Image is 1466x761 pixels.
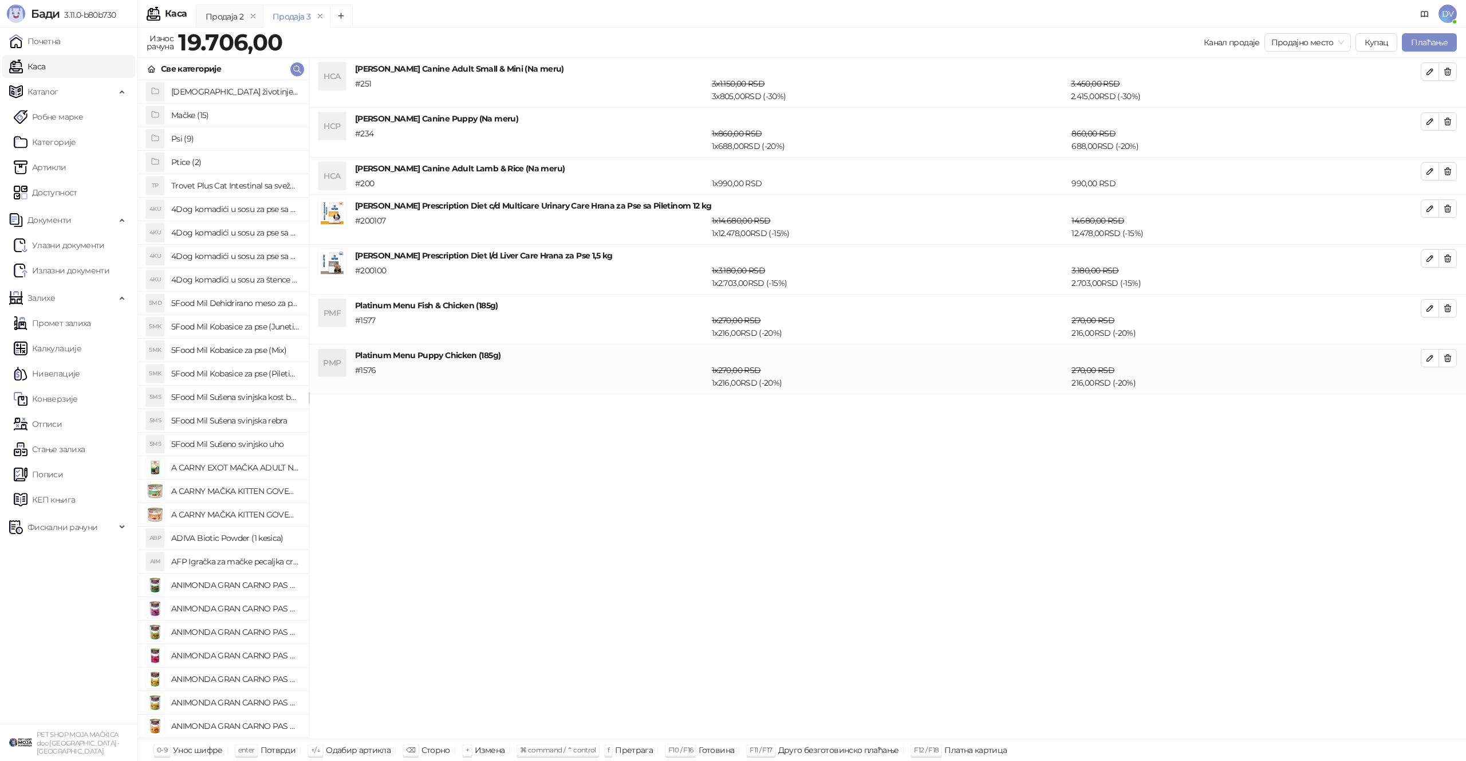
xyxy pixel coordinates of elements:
[1071,128,1116,139] span: 860,00 RSD
[1271,34,1344,51] span: Продајно место
[171,458,299,477] h4: A CARNY EXOT MAČKA ADULT NOJ 85g
[171,623,299,641] h4: ANIMONDA GRAN CARNO PAS ADULT GOVEDINA I PAČJA SRCA 800g
[14,105,83,128] a: Робне марке
[146,529,164,547] div: ABP
[14,259,109,282] a: Излазни документи
[712,79,764,89] span: 3 x 1.150,00 RSD
[712,128,762,139] span: 1 x 860,00 RSD
[406,746,415,754] span: ⌫
[144,31,176,54] div: Износ рачуна
[171,364,299,383] h4: 5Food Mil Kobasice za pse (Piletina)
[1402,33,1457,52] button: Плаћање
[146,270,164,289] div: 4KU
[355,299,1421,312] h4: Platinum Menu Fish & Chicken (185g)
[712,315,760,325] span: 1 x 270,00 RSD
[171,176,299,195] h4: Trovet Plus Cat Intestinal sa svežom ribom (85g)
[355,199,1421,212] h4: [PERSON_NAME] Prescription Diet c/d Multicare Urinary Care Hrana za Pse sa Piletinom 12 kg
[146,388,164,406] div: 5MS
[355,349,1421,362] h4: Platinum Menu Puppy Chicken (185g)
[14,438,85,461] a: Стање залиха
[146,623,164,641] img: Slika
[171,153,299,171] h4: Ptice (2)
[750,746,772,754] span: F11 / F17
[146,552,164,571] div: AIM
[171,270,299,289] h4: 4Dog komadići u sosu za štence sa piletinom (100g)
[171,529,299,547] h4: ADIVA Biotic Powder (1 kesica)
[146,576,164,594] img: Slika
[353,314,710,339] div: # 1577
[710,214,1069,240] div: 1 x 12.478,00 RSD (- 15 %)
[1071,265,1118,276] span: 3.180,00 RSD
[1069,177,1423,190] div: 990,00 RSD
[1204,36,1260,49] div: Канал продаје
[710,127,1069,152] div: 1 x 688,00 RSD (- 20 %)
[171,388,299,406] h4: 5Food Mil Sušena svinjska kost buta
[171,505,299,524] h4: A CARNY MAČKA KITTEN GOVEDINA,TELETINA I PILETINA 200g
[14,413,62,436] a: Отписи
[171,670,299,688] h4: ANIMONDA GRAN CARNO PAS ADULT GOVEDINA I ZEC S BILJEM 400g
[37,731,119,755] small: PET SHOP MOJA MAČKICA doo [GEOGRAPHIC_DATA]-[GEOGRAPHIC_DATA]
[14,131,76,154] a: Категорије
[318,299,346,327] div: PMF
[7,5,25,23] img: Logo
[273,10,310,23] div: Продаја 3
[355,249,1421,262] h4: [PERSON_NAME] Prescription Diet l/d Liver Care Hrana za Pse 1,5 kg
[171,83,299,101] h4: [DEMOGRAPHIC_DATA] životinje (3)
[146,693,164,712] img: Slika
[173,743,223,758] div: Унос шифре
[1071,215,1124,226] span: 14.680,00 RSD
[311,746,320,754] span: ↑/↓
[146,294,164,312] div: 5MD
[146,176,164,195] div: TP
[355,62,1421,75] h4: [PERSON_NAME] Canine Adult Small & Mini (Na meru)
[146,717,164,735] img: Slika
[14,234,105,257] a: Ulazni dokumentiУлазни документи
[353,177,710,190] div: # 200
[27,516,97,539] span: Фискални рачуни
[608,746,609,754] span: f
[14,488,75,511] a: КЕП књига
[171,717,299,735] h4: ANIMONDA GRAN CARNO PAS ADULT GOVEDINA I ĆURETINA 800g
[318,162,346,190] div: HCA
[14,181,77,204] a: Доступност
[615,743,653,758] div: Претрага
[710,264,1069,289] div: 1 x 2.703,00 RSD (- 15 %)
[712,365,760,375] span: 1 x 270,00 RSD
[146,341,164,359] div: 5MK
[146,200,164,218] div: 4KU
[171,646,299,665] h4: ANIMONDA GRAN CARNO PAS ADULT GOVEDINA I SRCA 400g
[171,200,299,218] h4: 4Dog komadići u sosu za pse sa govedinom (100g)
[318,62,346,90] div: HCA
[520,746,596,754] span: ⌘ command / ⌃ control
[668,746,693,754] span: F10 / F16
[1069,214,1423,240] div: 12.478,00 RSD (- 15 %)
[146,670,164,688] img: Slika
[246,11,261,21] button: remove
[238,746,255,754] span: enter
[171,247,299,265] h4: 4Dog komadići u sosu za pse sa piletinom i govedinom (4x100g)
[171,294,299,312] h4: 5Food Mil Dehidrirano meso za pse
[206,10,243,23] div: Продаја 2
[146,223,164,242] div: 4KU
[27,209,71,232] span: Документи
[165,9,187,18] div: Каса
[178,28,282,56] strong: 19.706,00
[261,743,296,758] div: Потврди
[710,77,1069,103] div: 3 x 805,00 RSD (- 30 %)
[14,312,91,335] a: Промет залиха
[712,265,765,276] span: 1 x 3.180,00 RSD
[1439,5,1457,23] span: DV
[313,11,328,21] button: remove
[355,112,1421,125] h4: [PERSON_NAME] Canine Puppy (Na meru)
[318,112,346,140] div: HCP
[171,693,299,712] h4: ANIMONDA GRAN CARNO PAS ADULT GOVEDINA I ZEC S BILJEM 800g
[171,435,299,453] h4: 5Food Mil Sušeno svinjsko uho
[699,743,734,758] div: Готовина
[1069,364,1423,389] div: 216,00 RSD (- 20 %)
[9,30,61,53] a: Почетна
[146,482,164,500] img: Slika
[14,156,66,179] a: ArtikliАртикли
[353,77,710,103] div: # 251
[914,746,939,754] span: F12 / F18
[9,731,32,754] img: 64x64-companyLogo-9f44b8df-f022-41eb-b7d6-300ad218de09.png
